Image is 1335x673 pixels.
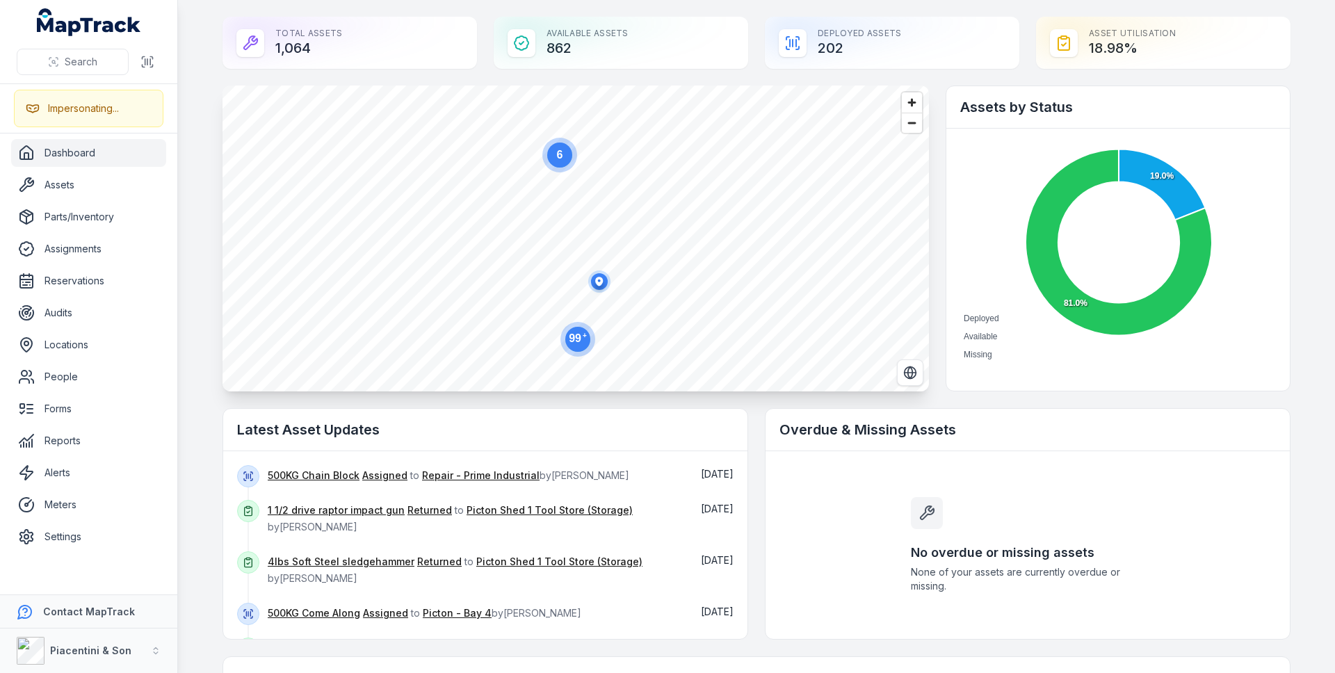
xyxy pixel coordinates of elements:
text: 99 [569,332,587,344]
a: Meters [11,491,166,519]
a: Picton - Bay 4 [423,606,492,620]
a: Returned [417,555,462,569]
time: 07/10/2025, 9:05:42 am [701,503,734,514]
a: Reports [11,427,166,455]
a: 1 1/2 drive raptor impact gun [268,503,405,517]
a: Assignments [11,235,166,263]
div: Impersonating... [48,102,119,115]
a: Reservations [11,267,166,295]
span: [DATE] [701,554,734,566]
span: Available [964,332,997,341]
button: Zoom out [902,113,922,133]
button: Switch to Satellite View [897,359,923,386]
canvas: Map [222,86,929,391]
tspan: + [583,332,587,339]
a: Assets [11,171,166,199]
h2: Overdue & Missing Assets [779,420,1276,439]
span: Deployed [964,314,999,323]
a: Locations [11,331,166,359]
strong: Piacentini & Son [50,644,131,656]
h2: Latest Asset Updates [237,420,734,439]
span: None of your assets are currently overdue or missing. [911,565,1144,593]
text: 6 [557,149,563,161]
a: Assigned [363,606,408,620]
a: Assigned [362,469,407,483]
a: Repair - Prime Industrial [422,469,540,483]
span: Missing [964,350,992,359]
button: Search [17,49,129,75]
span: to by [PERSON_NAME] [268,504,633,533]
a: Alerts [11,459,166,487]
span: Search [65,55,97,69]
a: Forms [11,395,166,423]
a: Settings [11,523,166,551]
h2: Assets by Status [960,97,1276,117]
span: to by [PERSON_NAME] [268,469,629,481]
span: to by [PERSON_NAME] [268,607,581,619]
span: [DATE] [701,468,734,480]
h3: No overdue or missing assets [911,543,1144,562]
time: 07/10/2025, 10:03:34 am [701,468,734,480]
a: 4lbs Soft Steel sledgehammer [268,555,414,569]
a: 500KG Chain Block [268,469,359,483]
a: Parts/Inventory [11,203,166,231]
a: Picton Shed 1 Tool Store (Storage) [476,555,642,569]
button: Zoom in [902,92,922,113]
span: to by [PERSON_NAME] [268,556,642,584]
a: Returned [407,503,452,517]
a: People [11,363,166,391]
a: 500KG Come Along [268,606,360,620]
a: Audits [11,299,166,327]
a: Picton Shed 1 Tool Store (Storage) [467,503,633,517]
strong: Contact MapTrack [43,606,135,617]
span: [DATE] [701,606,734,617]
a: Dashboard [11,139,166,167]
a: MapTrack [37,8,141,36]
span: [DATE] [701,503,734,514]
time: 06/10/2025, 5:11:04 pm [701,554,734,566]
time: 06/10/2025, 3:18:00 pm [701,606,734,617]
